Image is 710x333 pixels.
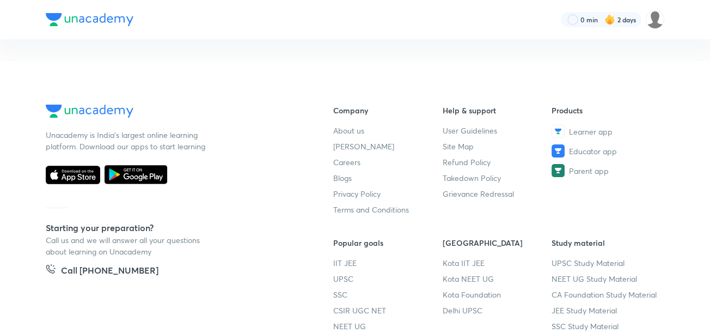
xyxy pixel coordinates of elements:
[333,204,443,215] a: Terms and Conditions
[333,320,443,332] a: NEET UG
[646,10,664,29] img: Ishita Tripathi
[61,264,158,279] h5: Call [PHONE_NUMBER]
[46,105,298,120] a: Company Logo
[443,125,552,136] a: User Guidelines
[443,172,552,184] a: Takedown Policy
[443,141,552,152] a: Site Map
[552,144,565,158] img: Educator app
[333,105,443,116] h6: Company
[552,144,661,158] a: Educator app
[552,125,565,138] img: Learner app
[604,14,615,25] img: streak
[552,125,661,138] a: Learner app
[569,126,613,137] span: Learner app
[333,125,443,136] a: About us
[46,129,209,152] p: Unacademy is India’s largest online learning platform. Download our apps to start learning
[552,320,661,332] a: SSC Study Material
[333,188,443,199] a: Privacy Policy
[552,305,661,316] a: JEE Study Material
[443,273,552,284] a: Kota NEET UG
[333,156,360,168] span: Careers
[552,237,661,249] h6: Study material
[333,273,443,284] a: UPSC
[333,257,443,269] a: IIT JEE
[333,156,443,168] a: Careers
[46,234,209,257] p: Call us and we will answer all your questions about learning on Unacademy
[443,257,552,269] a: Kota IIT JEE
[443,156,552,168] a: Refund Policy
[552,273,661,284] a: NEET UG Study Material
[443,188,552,199] a: Grievance Redressal
[46,13,133,26] img: Company Logo
[333,237,443,249] h6: Popular goals
[443,105,552,116] h6: Help & support
[46,221,298,234] h5: Starting your preparation?
[552,164,565,177] img: Parent app
[552,289,661,300] a: CA Foundation Study Material
[552,257,661,269] a: UPSC Study Material
[443,289,552,300] a: Kota Foundation
[333,172,443,184] a: Blogs
[333,305,443,316] a: CSIR UGC NET
[443,305,552,316] a: Delhi UPSC
[333,289,443,300] a: SSC
[443,237,552,249] h6: [GEOGRAPHIC_DATA]
[46,105,133,118] img: Company Logo
[46,264,158,279] a: Call [PHONE_NUMBER]
[552,164,661,177] a: Parent app
[552,105,661,116] h6: Products
[569,146,617,157] span: Educator app
[333,141,443,152] a: [PERSON_NAME]
[569,165,609,177] span: Parent app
